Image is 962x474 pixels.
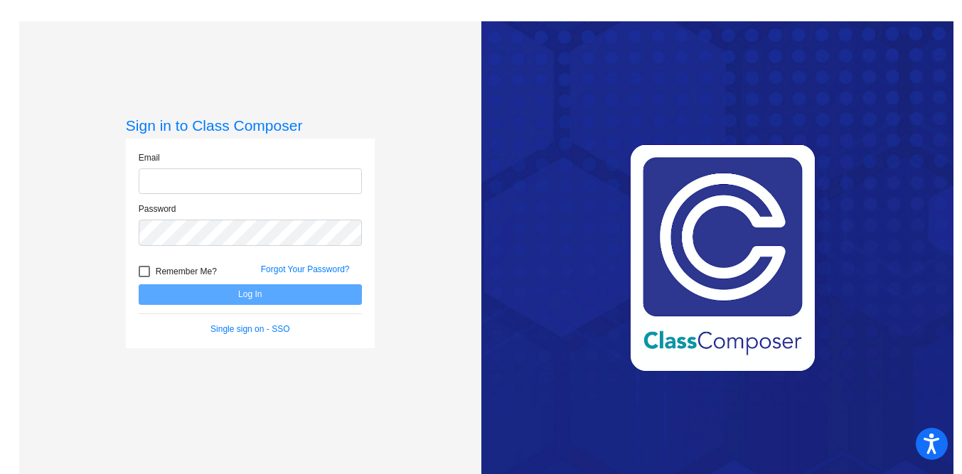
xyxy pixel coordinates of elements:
[139,151,160,164] label: Email
[210,324,289,334] a: Single sign on - SSO
[139,203,176,215] label: Password
[139,284,362,305] button: Log In
[156,263,217,280] span: Remember Me?
[261,264,350,274] a: Forgot Your Password?
[126,117,375,134] h3: Sign in to Class Composer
